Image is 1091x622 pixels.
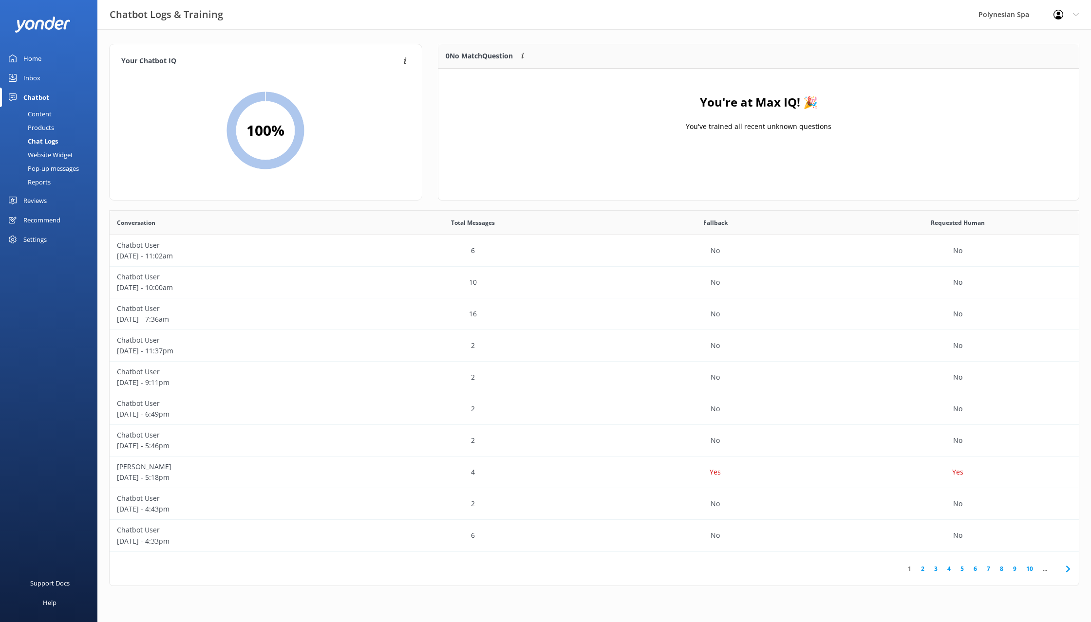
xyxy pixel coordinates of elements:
p: 2 [471,403,475,414]
a: Content [6,107,97,121]
p: Chatbot User [117,398,345,409]
p: 6 [471,245,475,256]
p: 2 [471,372,475,383]
div: grid [110,235,1079,551]
p: [DATE] - 10:00am [117,282,345,293]
p: No [953,245,962,256]
p: Chatbot User [117,493,345,504]
div: Reviews [23,191,47,210]
a: Products [6,121,97,134]
div: row [110,267,1079,298]
p: No [953,372,962,383]
span: Conversation [117,218,155,227]
p: [DATE] - 9:11pm [117,377,345,388]
div: row [110,235,1079,267]
p: Chatbot User [117,303,345,314]
div: Chat Logs [6,134,58,148]
a: 2 [916,564,929,573]
a: 10 [1021,564,1038,573]
div: Help [43,593,56,612]
p: No [953,340,962,351]
p: No [711,309,720,319]
p: No [953,309,962,319]
div: Chatbot [23,88,49,107]
p: Chatbot User [117,335,345,346]
p: [DATE] - 4:43pm [117,504,345,514]
div: row [110,393,1079,425]
a: 7 [982,564,995,573]
p: No [953,403,962,414]
span: Requested Human [931,218,985,227]
h2: 100 % [246,119,284,142]
div: Support Docs [30,573,70,593]
p: 2 [471,498,475,509]
a: Website Widget [6,148,97,162]
h3: Chatbot Logs & Training [110,7,223,22]
a: 3 [929,564,942,573]
div: Products [6,121,54,134]
div: Inbox [23,68,40,88]
p: No [711,530,720,541]
span: Total Messages [451,218,495,227]
p: No [711,498,720,509]
a: Pop-up messages [6,162,97,175]
p: [DATE] - 7:36am [117,314,345,325]
div: grid [438,69,1079,166]
div: row [110,362,1079,393]
p: Chatbot User [117,240,345,251]
div: row [110,298,1079,330]
p: 2 [471,435,475,446]
p: No [711,435,720,446]
a: 4 [942,564,956,573]
h4: Your Chatbot IQ [121,56,400,67]
p: [DATE] - 5:18pm [117,472,345,483]
span: Fallback [703,218,728,227]
img: yonder-white-logo.png [15,17,71,33]
a: 5 [956,564,969,573]
p: [DATE] - 4:33pm [117,536,345,547]
p: No [711,277,720,288]
div: Content [6,107,52,121]
p: Chatbot User [117,366,345,377]
p: [DATE] - 6:49pm [117,409,345,420]
div: Website Widget [6,148,73,162]
p: Chatbot User [117,272,345,282]
p: No [711,245,720,256]
div: Reports [6,175,51,189]
p: No [711,340,720,351]
div: row [110,488,1079,520]
p: 6 [471,530,475,541]
a: 1 [903,564,916,573]
p: Yes [710,467,721,477]
a: Chat Logs [6,134,97,148]
p: Chatbot User [117,430,345,440]
p: 4 [471,467,475,477]
h4: You're at Max IQ! 🎉 [699,93,817,111]
p: No [953,435,962,446]
span: ... [1038,564,1052,573]
p: No [953,498,962,509]
a: 9 [1008,564,1021,573]
p: 0 No Match Question [446,51,513,61]
p: No [953,530,962,541]
div: Settings [23,230,47,249]
p: Chatbot User [117,525,345,535]
p: Yes [952,467,963,477]
div: row [110,330,1079,362]
div: row [110,520,1079,551]
div: Pop-up messages [6,162,79,175]
p: 2 [471,340,475,351]
div: row [110,425,1079,457]
p: 10 [469,277,477,288]
div: Recommend [23,210,60,230]
p: You've trained all recent unknown questions [686,121,831,132]
p: [DATE] - 11:37pm [117,346,345,356]
a: 6 [969,564,982,573]
a: 8 [995,564,1008,573]
p: No [953,277,962,288]
p: [PERSON_NAME] [117,461,345,472]
div: row [110,457,1079,488]
p: No [711,372,720,383]
p: [DATE] - 5:46pm [117,440,345,451]
div: Home [23,49,41,68]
